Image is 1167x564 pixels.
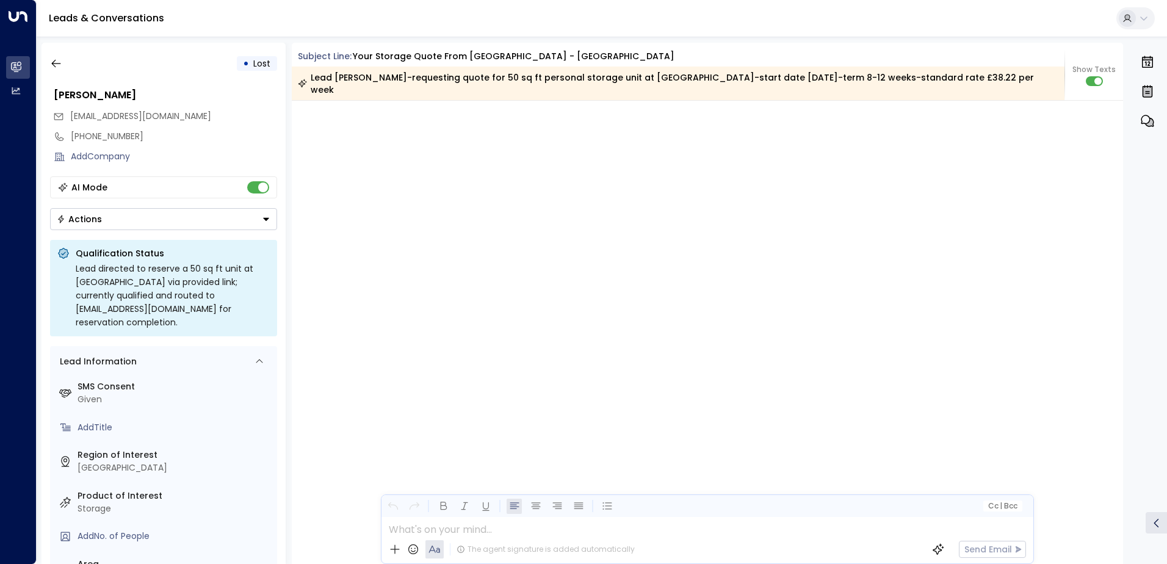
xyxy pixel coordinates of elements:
div: AddTitle [78,421,272,434]
div: Your storage quote from [GEOGRAPHIC_DATA] - [GEOGRAPHIC_DATA] [353,50,674,63]
button: Undo [385,499,400,514]
span: Subject Line: [298,50,352,62]
div: [PERSON_NAME] [54,88,277,103]
span: [EMAIL_ADDRESS][DOMAIN_NAME] [70,110,211,122]
div: Button group with a nested menu [50,208,277,230]
div: • [243,52,249,74]
div: The agent signature is added automatically [457,544,635,555]
button: Redo [406,499,422,514]
span: Show Texts [1072,64,1116,75]
div: Actions [57,214,102,225]
div: AddCompany [71,150,277,163]
div: AddNo. of People [78,530,272,543]
div: [GEOGRAPHIC_DATA] [78,461,272,474]
div: Lead directed to reserve a 50 sq ft unit at [GEOGRAPHIC_DATA] via provided link; currently qualif... [76,262,270,329]
span: | [1000,502,1002,510]
label: Product of Interest [78,490,272,502]
div: AI Mode [71,181,107,193]
span: lewishouston@hotmail.com [70,110,211,123]
div: Lead Information [56,355,137,368]
label: Region of Interest [78,449,272,461]
label: SMS Consent [78,380,272,393]
a: Leads & Conversations [49,11,164,25]
div: Lead [PERSON_NAME]-requesting quote for 50 sq ft personal storage unit at [GEOGRAPHIC_DATA]-start... [298,71,1058,96]
div: [PHONE_NUMBER] [71,130,277,143]
p: Qualification Status [76,247,270,259]
span: Lost [253,57,270,70]
div: Given [78,393,272,406]
button: Cc|Bcc [983,501,1022,512]
button: Actions [50,208,277,230]
span: Cc Bcc [988,502,1017,510]
div: Storage [78,502,272,515]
